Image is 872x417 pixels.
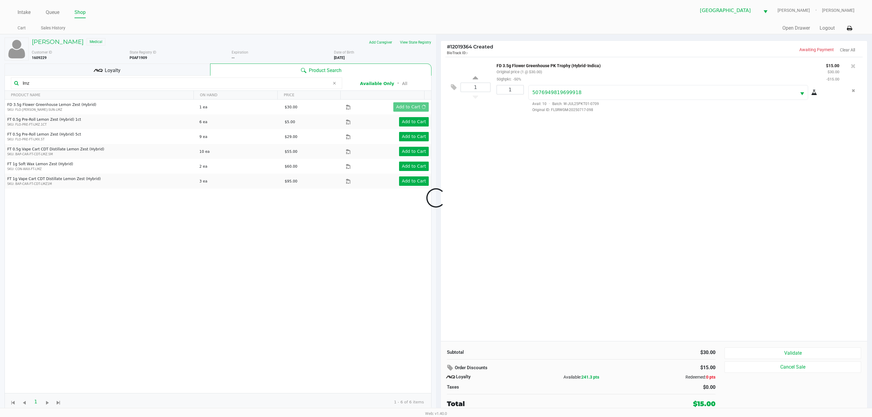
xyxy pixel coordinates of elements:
div: Total [447,399,620,409]
span: - [467,51,468,55]
span: Go to the previous page [21,399,28,407]
button: Logout [820,25,835,32]
div: $15.00 [693,399,715,409]
div: $30.00 [586,349,716,356]
span: Expiration [232,50,248,54]
button: Select [760,3,771,18]
b: P0AF1909 [130,56,147,60]
div: Order Discounts [447,363,623,373]
button: Cancel Sale [725,361,861,373]
div: $15.00 [632,363,715,373]
a: Queue [46,8,59,17]
span: # [447,44,450,50]
span: Go to the previous page [18,396,30,407]
span: Page 1 [30,396,41,408]
span: State Registry ID [130,50,156,54]
a: Cart [18,24,26,32]
span: 12019364 Created [447,44,493,50]
span: Date of Birth [334,50,354,54]
p: FD 3.5g Flower Greenhouse PK Trophy (Hybrid-Indica) [497,62,817,68]
div: Available: [537,374,626,380]
button: Open Drawer [782,25,810,32]
div: $0.00 [586,384,716,391]
span: Go to the last page [53,396,64,407]
span: [GEOGRAPHIC_DATA] [700,7,756,14]
a: Intake [18,8,31,17]
button: Validate [725,347,861,359]
div: Taxes [447,384,577,391]
span: [PERSON_NAME] [778,7,822,14]
a: Shop [74,8,86,17]
span: BioTrack ID: [447,51,467,55]
span: [PERSON_NAME] [822,7,854,14]
b: -- [232,56,235,60]
span: Customer ID [32,50,52,54]
span: Medical [87,38,105,45]
span: 0 pts [706,375,715,379]
span: Web: v1.40.0 [425,411,447,416]
span: 241.3 pts [581,375,599,379]
button: View State Registry [396,38,431,47]
span: Go to the first page [9,399,17,407]
span: Go to the next page [41,396,53,407]
p: $15.00 [826,62,839,68]
a: Sales History [41,24,65,32]
p: Awaiting Payment [654,47,834,53]
div: Loyalty [447,373,537,381]
div: Redeemed: [626,374,715,380]
kendo-pager-info: 1 - 6 of 6 items [69,399,424,405]
b: 1609229 [32,56,47,60]
div: Subtotal [447,349,577,356]
span: Go to the first page [7,396,19,407]
span: Go to the last page [55,399,62,407]
span: Go to the next page [44,399,51,407]
button: Add Caregiver [365,38,396,47]
b: [DATE] [334,56,345,60]
h5: [PERSON_NAME] [32,38,84,45]
button: Clear All [840,47,855,53]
